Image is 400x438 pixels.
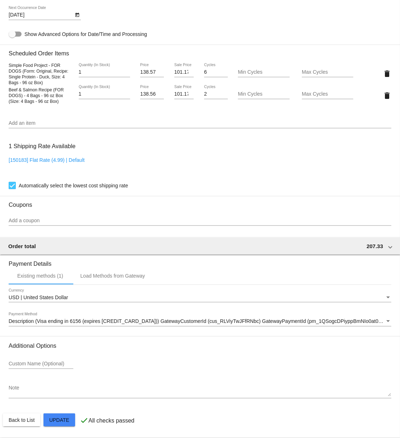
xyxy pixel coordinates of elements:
span: 207.33 [367,243,383,249]
mat-select: Payment Method [9,319,391,324]
div: Existing methods (1) [17,273,63,279]
p: All checks passed [88,418,134,424]
h3: Payment Details [9,255,391,267]
span: Simple Food Project - FOR DOGS (Form: Original, Recipe: Single Protein - Duck, Size: 4 Bags - 96 ... [9,63,68,85]
input: Sale Price [174,91,194,97]
button: Update [43,414,75,426]
input: Price [140,69,164,75]
input: Min Cycles [238,69,289,75]
input: Max Cycles [302,69,353,75]
input: Add an item [9,120,391,126]
span: Description (Visa ending in 6156 (expires [CREDIT_CARD_DATA])) GatewayCustomerId (cus_RLViyTwJFfR... [9,318,390,324]
mat-icon: check [80,416,88,425]
mat-icon: delete [383,69,391,78]
button: Back to List [3,414,40,426]
input: Min Cycles [238,91,289,97]
input: Quantity (In Stock) [79,91,130,97]
span: USD | United States Dollar [9,295,68,300]
input: Price [140,91,164,97]
input: Add a coupon [9,218,391,224]
input: Custom Name (Optional) [9,361,73,367]
mat-icon: delete [383,91,391,100]
a: [150183] Flat Rate (4.99) | Default [9,157,84,163]
mat-select: Currency [9,295,391,301]
span: Automatically select the lowest cost shipping rate [19,181,128,190]
input: Sale Price [174,69,194,75]
h3: Coupons [9,196,391,208]
span: Show Advanced Options for Date/Time and Processing [24,31,147,38]
input: Next Occurrence Date [9,12,73,18]
h3: Scheduled Order Items [9,45,391,57]
input: Cycles [204,69,228,75]
h3: Additional Options [9,342,391,349]
input: Cycles [204,91,228,97]
span: Back to List [9,417,35,423]
input: Quantity (In Stock) [79,69,130,75]
span: Beef & Salmon Recipe (FOR DOGS) - 4 Bags - 96 oz Box (Size: 4 Bags - 96 oz Box) [9,87,64,104]
div: Load Methods from Gateway [81,273,145,279]
span: Order total [8,243,36,249]
input: Max Cycles [302,91,353,97]
span: Update [49,417,69,423]
button: Open calendar [73,11,81,18]
h3: 1 Shipping Rate Available [9,138,75,154]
